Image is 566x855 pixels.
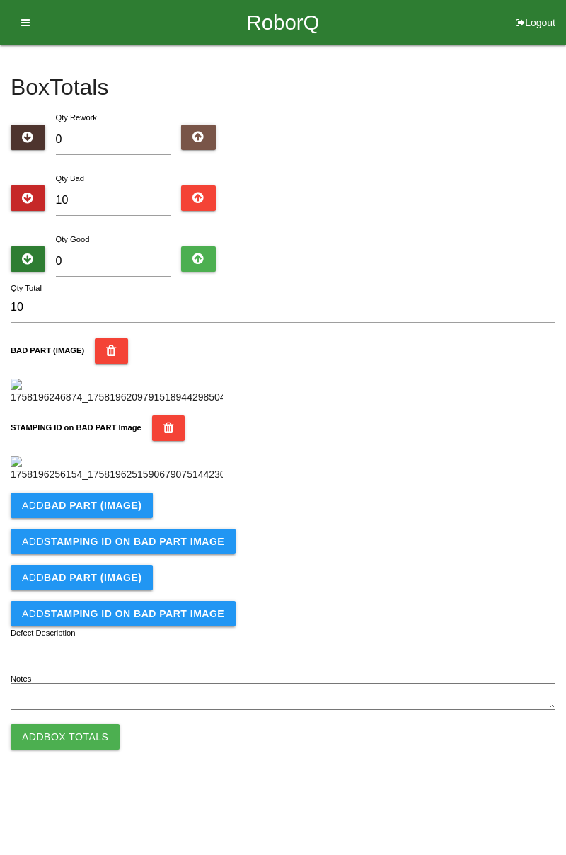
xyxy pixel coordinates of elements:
[11,724,120,750] button: AddBox Totals
[56,235,90,243] label: Qty Good
[44,572,141,583] b: BAD PART (IMAGE)
[11,565,153,590] button: AddBAD PART (IMAGE)
[56,174,84,183] label: Qty Bad
[44,608,224,619] b: STAMPING ID on BAD PART Image
[11,627,76,639] label: Defect Description
[11,346,84,355] b: BAD PART (IMAGE)
[11,379,223,405] img: 1758196246874_17581962097915189442985041281014.jpg
[56,113,97,122] label: Qty Rework
[95,338,128,364] button: BAD PART (IMAGE)
[11,601,236,626] button: AddSTAMPING ID on BAD PART Image
[44,500,141,511] b: BAD PART (IMAGE)
[11,423,141,432] b: STAMPING ID on BAD PART Image
[11,673,31,685] label: Notes
[44,536,224,547] b: STAMPING ID on BAD PART Image
[152,415,185,441] button: STAMPING ID on BAD PART Image
[11,493,153,518] button: AddBAD PART (IMAGE)
[11,75,555,100] h4: Box Totals
[11,529,236,554] button: AddSTAMPING ID on BAD PART Image
[11,456,223,482] img: 1758196256154_1758196251590679075144230598809.jpg
[11,282,42,294] label: Qty Total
